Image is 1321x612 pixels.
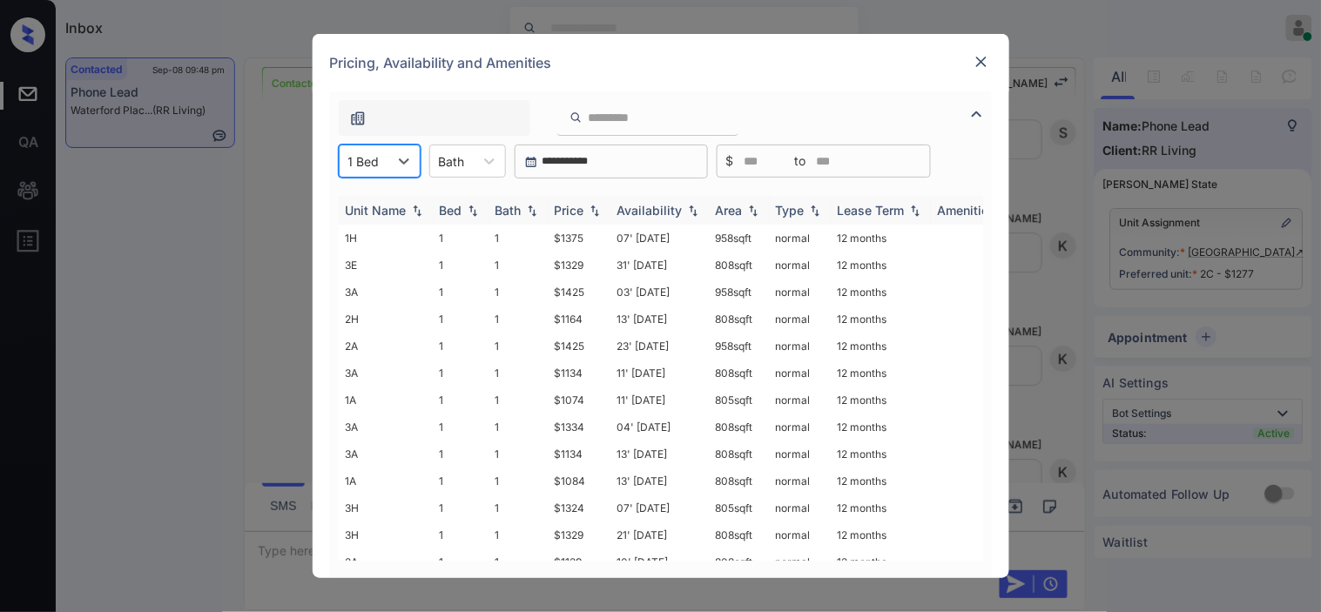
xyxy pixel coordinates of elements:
td: 1 [433,252,489,279]
td: 1 [489,494,548,521]
td: 12 months [831,387,931,414]
td: normal [769,279,831,306]
td: $1334 [548,414,610,441]
td: normal [769,414,831,441]
td: 10' [DATE] [610,548,709,575]
td: 1 [489,279,548,306]
td: 808 sqft [709,414,769,441]
td: $1375 [548,225,610,252]
img: icon-zuma [967,104,987,124]
td: 1H [339,225,433,252]
div: Amenities [938,203,996,218]
td: 1 [489,252,548,279]
td: normal [769,467,831,494]
td: 1 [433,333,489,360]
td: 12 months [831,252,931,279]
td: normal [769,360,831,387]
td: 1A [339,387,433,414]
td: 21' [DATE] [610,521,709,548]
td: 2A [339,548,433,575]
td: 2A [339,333,433,360]
td: 808 sqft [709,441,769,467]
td: normal [769,494,831,521]
td: $1425 [548,279,610,306]
td: 1 [489,306,548,333]
img: sorting [408,205,426,217]
img: sorting [586,205,603,217]
div: Unit Name [346,203,407,218]
td: $1084 [548,467,610,494]
td: 808 sqft [709,548,769,575]
td: 808 sqft [709,252,769,279]
td: normal [769,225,831,252]
div: Lease Term [838,203,905,218]
img: sorting [684,205,702,217]
img: close [973,53,990,71]
td: 958 sqft [709,279,769,306]
td: 805 sqft [709,387,769,414]
td: $1134 [548,360,610,387]
td: 12 months [831,467,931,494]
td: 12 months [831,306,931,333]
td: 12 months [831,521,931,548]
td: 808 sqft [709,521,769,548]
td: 07' [DATE] [610,494,709,521]
span: to [795,151,806,171]
td: normal [769,441,831,467]
td: $1329 [548,252,610,279]
td: normal [769,333,831,360]
td: 3A [339,441,433,467]
td: 11' [DATE] [610,387,709,414]
td: 3A [339,360,433,387]
td: 3E [339,252,433,279]
td: 13' [DATE] [610,441,709,467]
img: sorting [464,205,482,217]
td: 03' [DATE] [610,279,709,306]
td: normal [769,521,831,548]
td: 04' [DATE] [610,414,709,441]
td: 13' [DATE] [610,467,709,494]
td: 3A [339,414,433,441]
td: 1 [433,225,489,252]
td: 1 [433,360,489,387]
td: 1 [489,548,548,575]
img: sorting [523,205,541,217]
td: 12 months [831,548,931,575]
div: Bath [495,203,522,218]
td: $1425 [548,333,610,360]
td: 1 [433,548,489,575]
td: $1134 [548,441,610,467]
td: 31' [DATE] [610,252,709,279]
td: 1 [489,360,548,387]
span: $ [726,151,734,171]
img: sorting [806,205,824,217]
div: Area [716,203,743,218]
td: $1129 [548,548,610,575]
td: 1 [433,467,489,494]
td: 1 [433,414,489,441]
td: 12 months [831,225,931,252]
td: $1329 [548,521,610,548]
td: 3A [339,279,433,306]
img: sorting [907,205,924,217]
td: 1 [489,467,548,494]
td: $1074 [548,387,610,414]
td: 12 months [831,441,931,467]
td: normal [769,548,831,575]
td: normal [769,387,831,414]
td: 808 sqft [709,360,769,387]
td: 23' [DATE] [610,333,709,360]
td: 12 months [831,279,931,306]
td: $1164 [548,306,610,333]
td: 12 months [831,414,931,441]
img: sorting [745,205,762,217]
div: Bed [440,203,462,218]
td: 1 [489,414,548,441]
td: 12 months [831,360,931,387]
td: 808 sqft [709,306,769,333]
td: 3H [339,521,433,548]
td: 958 sqft [709,333,769,360]
td: 808 sqft [709,467,769,494]
td: 1 [489,521,548,548]
td: 1 [489,333,548,360]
